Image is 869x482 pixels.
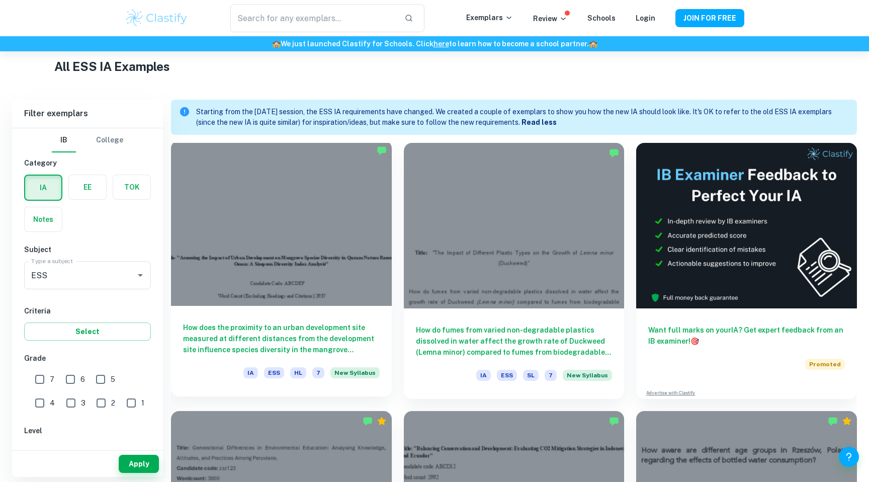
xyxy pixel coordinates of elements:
[171,143,392,399] a: How does the proximity to an urban development site measured at different distances from the deve...
[12,100,163,128] h6: Filter exemplars
[111,397,115,409] span: 2
[522,118,557,126] b: Read less
[24,305,151,316] h6: Criteria
[587,14,616,22] a: Schools
[290,367,306,378] span: HL
[545,370,557,381] span: 7
[54,57,815,75] h1: All ESS IA Examples
[839,447,859,467] button: Help and Feedback
[609,416,619,426] img: Marked
[828,416,838,426] img: Marked
[563,370,612,381] span: New Syllabus
[243,367,258,378] span: IA
[377,145,387,155] img: Marked
[523,370,539,381] span: SL
[196,107,849,128] p: Starting from the [DATE] session, the ESS IA requirements have changed. We created a couple of ex...
[133,268,147,282] button: Open
[646,389,695,396] a: Advertise with Clastify
[50,397,55,409] span: 4
[25,176,61,200] button: IA
[675,9,744,27] button: JOIN FOR FREE
[330,367,380,378] span: New Syllabus
[24,157,151,169] h6: Category
[272,40,281,48] span: 🏫
[497,370,517,381] span: ESS
[2,38,867,49] h6: We just launched Clastify for Schools. Click to learn how to become a school partner.
[96,128,123,152] button: College
[589,40,597,48] span: 🏫
[312,367,324,378] span: 7
[24,244,151,255] h6: Subject
[24,425,151,436] h6: Level
[24,353,151,364] h6: Grade
[141,397,144,409] span: 1
[50,374,54,385] span: 7
[330,367,380,384] div: Starting from the May 2026 session, the ESS IA requirements have changed. We created this exempla...
[31,257,73,265] label: Type a subject
[125,8,189,28] img: Clastify logo
[377,416,387,426] div: Premium
[433,40,449,48] a: here
[805,359,845,370] span: Promoted
[563,370,612,387] div: Starting from the May 2026 session, the ESS IA requirements have changed. We created this exempla...
[533,13,567,24] p: Review
[416,325,613,358] h6: How do fumes from varied non-degradable plastics dissolved in water affect the growth rate of Duc...
[25,207,62,231] button: Notes
[230,4,396,32] input: Search for any exemplars...
[24,323,151,341] button: Select
[466,12,513,23] p: Exemplars
[81,397,85,409] span: 3
[119,455,159,473] button: Apply
[636,14,655,22] a: Login
[476,370,491,381] span: IA
[648,325,845,347] h6: Want full marks on your IA ? Get expert feedback from an IB examiner!
[80,374,85,385] span: 6
[264,367,284,378] span: ESS
[113,175,150,199] button: TOK
[52,128,76,152] button: IB
[183,322,380,355] h6: How does the proximity to an urban development site measured at different distances from the deve...
[404,143,625,399] a: How do fumes from varied non-degradable plastics dissolved in water affect the growth rate of Duc...
[111,374,115,385] span: 5
[636,143,857,308] img: Thumbnail
[636,143,857,399] a: Want full marks on yourIA? Get expert feedback from an IB examiner!PromotedAdvertise with Clastify
[363,416,373,426] img: Marked
[69,175,106,199] button: EE
[609,148,619,158] img: Marked
[52,128,123,152] div: Filter type choice
[842,416,852,426] div: Premium
[690,337,699,345] span: 🎯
